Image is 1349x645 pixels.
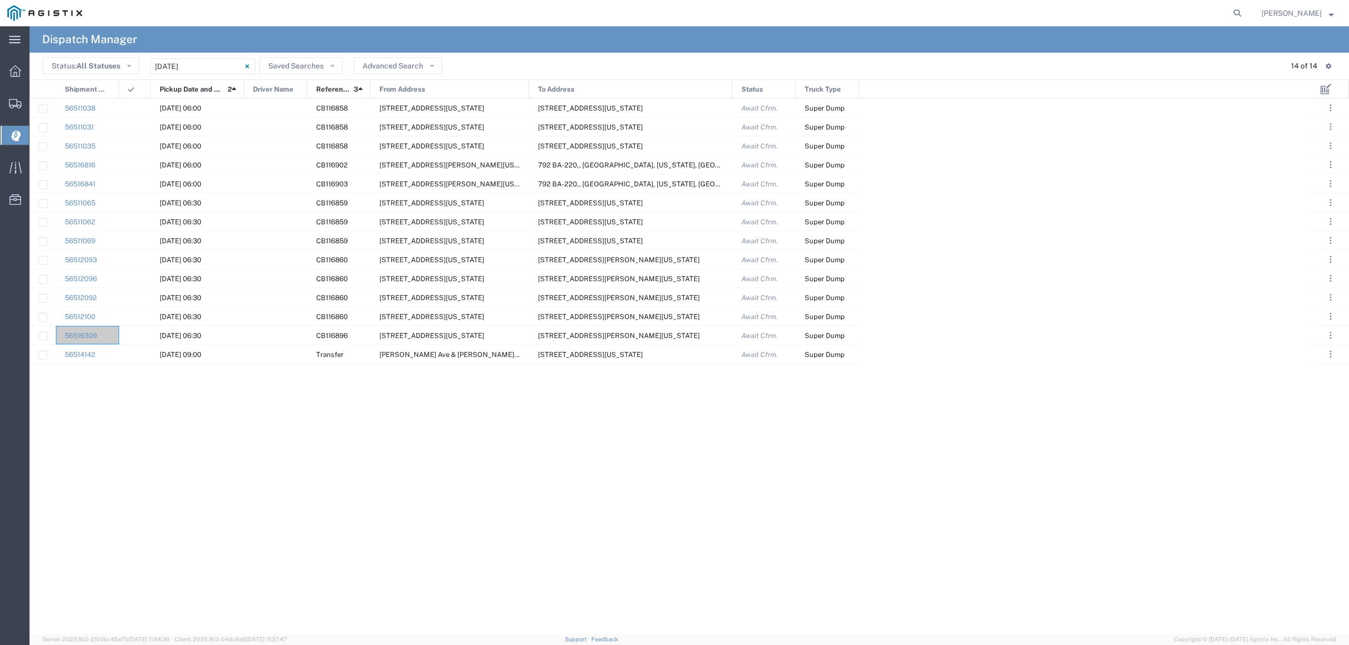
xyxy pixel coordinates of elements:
span: 08/18/2025, 06:30 [160,332,201,340]
span: 2 [228,80,232,99]
span: All Statuses [76,62,120,70]
span: De Wolf Ave & E. Donner Ave, Clovis, California, United States [379,351,619,359]
span: Truck Type [805,80,841,99]
span: 792 BA-220,, Walnut Grove, California, United States [538,161,769,169]
span: Super Dump [805,199,845,207]
span: Copyright © [DATE]-[DATE] Agistix Inc., All Rights Reserved [1174,635,1336,644]
span: 08/18/2025, 06:30 [160,256,201,264]
span: 1771 Live Oak Blvd, Yuba City, California, 95991, United States [379,218,484,226]
span: Driver Name [253,80,294,99]
span: [DATE] 11:54:36 [129,636,170,642]
span: 08/18/2025, 06:00 [160,161,201,169]
span: 08/18/2025, 06:30 [160,199,201,207]
span: Await Cfrm. [741,142,778,150]
span: . . . [1330,121,1332,133]
a: 56514142 [65,351,95,359]
span: Super Dump [805,142,845,150]
span: Super Dump [805,351,845,359]
span: 08/18/2025, 09:00 [160,351,201,359]
span: Await Cfrm. [741,256,778,264]
span: . . . [1330,329,1332,342]
span: Await Cfrm. [741,180,778,188]
span: Await Cfrm. [741,104,778,112]
a: 56511069 [65,237,95,245]
span: Super Dump [805,313,845,321]
span: 11501 Florin Rd, Sacramento, California, 95830, United States [379,161,541,169]
span: Super Dump [805,332,845,340]
span: 08/18/2025, 06:30 [160,313,201,321]
span: . . . [1330,102,1332,114]
span: Super Dump [805,180,845,188]
span: 7741 Hammonton Rd, Marysville, California, 95901, United States [379,104,484,112]
span: CB116858 [316,123,348,131]
span: CB116859 [316,218,348,226]
span: Await Cfrm. [741,294,778,302]
span: 18703 Cambridge Rd, Anderson, California, 96007, United States [538,275,700,283]
a: 56516816 [65,161,95,169]
div: 14 of 14 [1291,61,1317,72]
span: Await Cfrm. [741,313,778,321]
span: Pickup Date and Time [160,80,224,99]
span: CB116858 [316,142,348,150]
span: . . . [1330,253,1332,266]
span: Super Dump [805,218,845,226]
button: ... [1323,290,1338,305]
button: Advanced Search [354,57,442,74]
h4: Dispatch Manager [42,26,137,53]
span: . . . [1330,177,1332,190]
span: 1050 North Court St, Redding, California, 96001, United States [379,256,484,264]
button: ... [1323,195,1338,210]
span: CB116859 [316,237,348,245]
span: Super Dump [805,123,845,131]
span: 1771 Live Oak Blvd, Yuba City, California, 95991, United States [538,142,643,150]
a: 56516309 [65,332,97,340]
a: 56511038 [65,104,95,112]
span: 1771 Live Oak Blvd, Yuba City, California, 95991, United States [538,123,643,131]
span: Super Dump [805,256,845,264]
span: Await Cfrm. [741,123,778,131]
span: Await Cfrm. [741,218,778,226]
button: Saved Searches [259,57,343,74]
a: 56511065 [65,199,95,207]
span: 1050 North Court St, Redding, California, 96001, United States [379,332,484,340]
span: CB116859 [316,199,348,207]
button: ... [1323,233,1338,248]
span: 4200 Cincinatti Ave, Rocklin, California, 95765, United States [538,237,643,245]
span: CB116902 [316,161,348,169]
button: [PERSON_NAME] [1261,7,1334,19]
span: Super Dump [805,294,845,302]
span: . . . [1330,291,1332,304]
span: Super Dump [805,275,845,283]
span: CB116860 [316,275,348,283]
span: 08/18/2025, 06:00 [160,123,201,131]
span: 4200 Cincinatti Ave, Rocklin, California, 95765, United States [538,199,643,207]
span: CB116860 [316,256,348,264]
span: Super Dump [805,237,845,245]
span: Reference [316,80,350,99]
span: 1050 North Court St, Redding, California, 96001, United States [379,294,484,302]
button: ... [1323,252,1338,267]
span: 1050 North Court St, Redding, California, 96001, United States [379,275,484,283]
span: Super Dump [805,104,845,112]
button: ... [1323,138,1338,153]
span: Await Cfrm. [741,332,778,340]
span: Transfer [316,351,344,359]
span: 08/18/2025, 06:30 [160,294,201,302]
span: 08/18/2025, 06:30 [160,275,201,283]
a: 56511035 [65,142,95,150]
span: CB116858 [316,104,348,112]
span: 08/18/2025, 06:30 [160,218,201,226]
button: ... [1323,271,1338,286]
a: 56512092 [65,294,97,302]
span: 11501 Florin Rd, Sacramento, California, 95830, United States [379,180,541,188]
span: 18703 Cambridge Rd, Anderson, California, 96007, United States [538,294,700,302]
span: 18703 Cambridge Rd, Anderson, California, 96007, United States [538,332,700,340]
a: Feedback [591,636,618,642]
span: Shipment No. [65,80,107,99]
span: 1050 North Court St, Redding, California, 96001, United States [379,313,484,321]
span: CB116860 [316,313,348,321]
span: . . . [1330,310,1332,323]
span: . . . [1330,348,1332,361]
span: From Address [379,80,425,99]
a: 56512093 [65,256,97,264]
